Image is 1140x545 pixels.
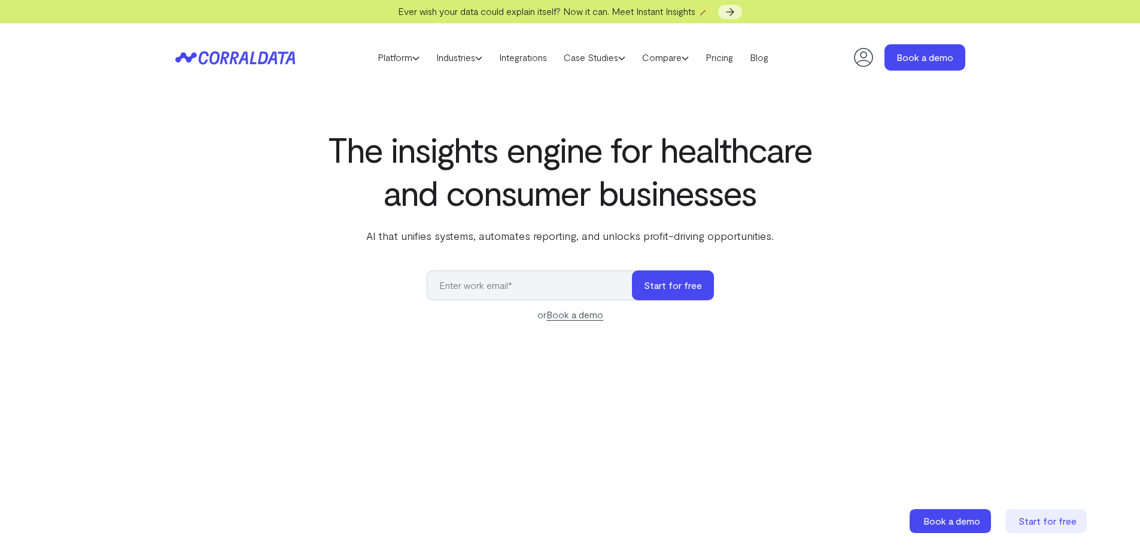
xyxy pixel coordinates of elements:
a: Book a demo [910,509,993,533]
div: or [427,307,714,322]
a: Book a demo [884,44,965,71]
h1: The insights engine for healthcare and consumer businesses [326,127,814,214]
span: Start for free [1019,515,1077,526]
a: Blog [741,48,777,66]
input: Enter work email* [427,270,644,300]
span: Book a demo [923,515,980,526]
a: Compare [634,48,697,66]
a: Platform [369,48,428,66]
a: Start for free [1005,509,1089,533]
p: AI that unifies systems, automates reporting, and unlocks profit-driving opportunities. [326,228,814,243]
a: Book a demo [546,309,603,321]
a: Integrations [491,48,555,66]
span: Ever wish your data could explain itself? Now it can. Meet Instant Insights 🪄 [398,5,710,17]
a: Case Studies [555,48,634,66]
a: Industries [428,48,491,66]
a: Pricing [697,48,741,66]
button: Start for free [632,270,714,300]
